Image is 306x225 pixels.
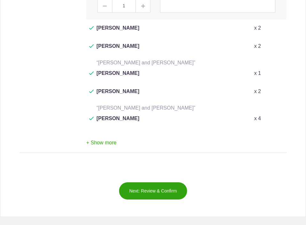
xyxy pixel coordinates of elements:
span: “[PERSON_NAME] and [PERSON_NAME]” [96,60,195,65]
p: x 2 [254,24,261,32]
img: Check dark green [89,71,94,75]
img: Check dark green [89,26,94,30]
p: x 1 [254,69,261,77]
span: “[PERSON_NAME] and [PERSON_NAME]” [96,105,195,111]
p: x 2 [254,88,261,95]
span: [PERSON_NAME] [96,42,139,58]
span: [PERSON_NAME] [96,69,139,85]
img: Check dark green [89,90,94,93]
p: x 2 [254,42,261,50]
button: Next: Review & Confirm [119,182,187,200]
img: Check dark green [89,117,94,120]
p: x 4 [254,115,261,122]
span: [PERSON_NAME] [96,88,139,103]
img: Plus gray [141,4,145,8]
span: [PERSON_NAME] [96,24,139,40]
button: + Show more [86,133,117,153]
img: Check dark green [89,44,94,48]
span: [PERSON_NAME] [96,115,139,130]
